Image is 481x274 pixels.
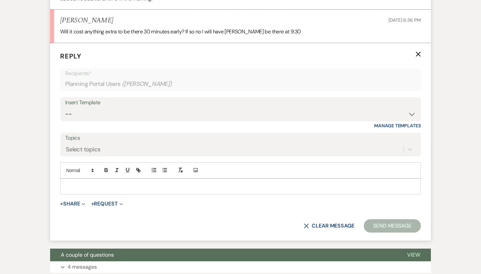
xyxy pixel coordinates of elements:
[65,69,416,78] p: Recipients*
[374,123,421,129] a: Manage Templates
[60,52,82,60] span: Reply
[65,133,416,143] label: Topics
[67,263,97,271] p: 4 messages
[60,201,63,207] span: +
[65,98,416,108] div: Insert Template
[122,80,172,89] span: ( [PERSON_NAME] )
[364,219,421,233] button: Send Message
[50,261,431,273] button: 4 messages
[61,251,114,258] span: A couple of questions
[91,201,94,207] span: +
[50,249,396,261] button: A couple of questions
[91,201,123,207] button: Request
[60,16,113,25] h5: [PERSON_NAME]
[396,249,431,261] button: View
[66,145,101,154] div: Select topics
[304,223,354,229] button: Clear message
[407,251,420,258] span: View
[60,201,85,207] button: Share
[60,27,421,36] p: Will it cost anything extra to be there 30 minutes early? If so no I will have [PERSON_NAME] be t...
[388,17,421,23] span: [DATE] 6:36 PM
[65,78,416,91] div: Planning Portal Users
